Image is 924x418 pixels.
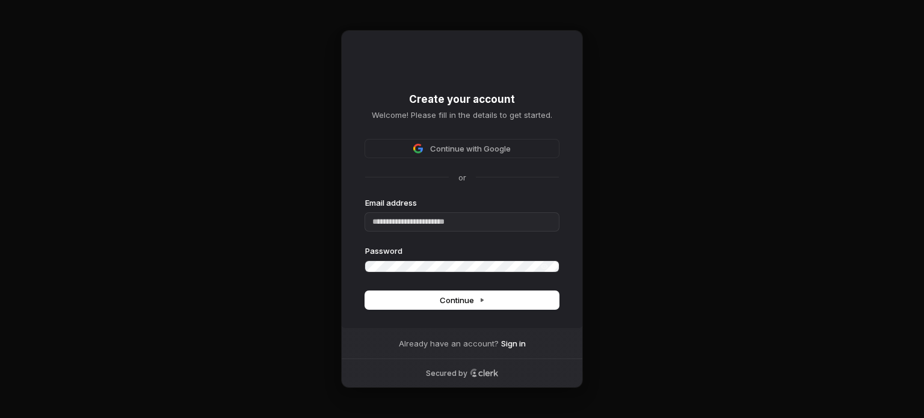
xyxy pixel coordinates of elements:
[365,245,402,256] label: Password
[440,295,485,306] span: Continue
[430,143,511,154] span: Continue with Google
[399,338,499,349] span: Already have an account?
[365,197,417,208] label: Email address
[365,291,559,309] button: Continue
[532,259,556,274] button: Show password
[365,93,559,107] h1: Create your account
[470,369,499,377] a: Clerk logo
[413,144,423,153] img: Sign in with Google
[365,140,559,158] button: Sign in with GoogleContinue with Google
[365,109,559,120] p: Welcome! Please fill in the details to get started.
[458,172,466,183] p: or
[426,369,467,378] p: Secured by
[501,338,526,349] a: Sign in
